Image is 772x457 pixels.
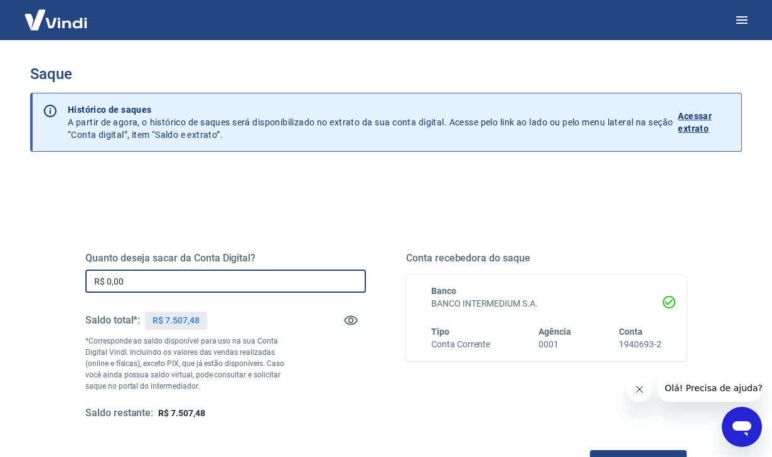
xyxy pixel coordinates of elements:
img: Vindi [15,1,97,39]
span: R$ 7.507,48 [158,408,205,418]
p: A partir de agora, o histórico de saques será disponibilizado no extrato da sua conta digital. Ac... [68,103,673,141]
span: Tipo [431,327,449,337]
h5: Saldo restante: [85,407,153,420]
p: Histórico de saques [68,103,673,116]
h6: BANCO INTERMEDIUM S.A. [431,297,662,310]
h5: Conta recebedora do saque [406,252,687,265]
iframe: Fechar mensagem [627,377,652,402]
h6: 1940693-2 [619,338,662,351]
iframe: Mensagem da empresa [657,374,762,402]
span: Olá! Precisa de ajuda? [8,9,105,19]
span: Banco [431,286,456,296]
a: Acessar extrato [678,103,731,141]
span: Conta [619,327,643,337]
p: Acessar extrato [678,110,731,135]
h6: 0001 [539,338,571,351]
h5: Saldo total*: [85,314,140,327]
h6: Conta Corrente [431,338,490,351]
iframe: Botão para abrir a janela de mensagens [722,407,762,447]
p: R$ 7.507,48 [153,314,199,327]
p: *Corresponde ao saldo disponível para uso na sua Conta Digital Vindi. Incluindo os valores das ve... [85,335,296,392]
h5: Quanto deseja sacar da Conta Digital? [85,252,366,265]
h3: Saque [30,65,742,83]
span: Agência [539,327,571,337]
